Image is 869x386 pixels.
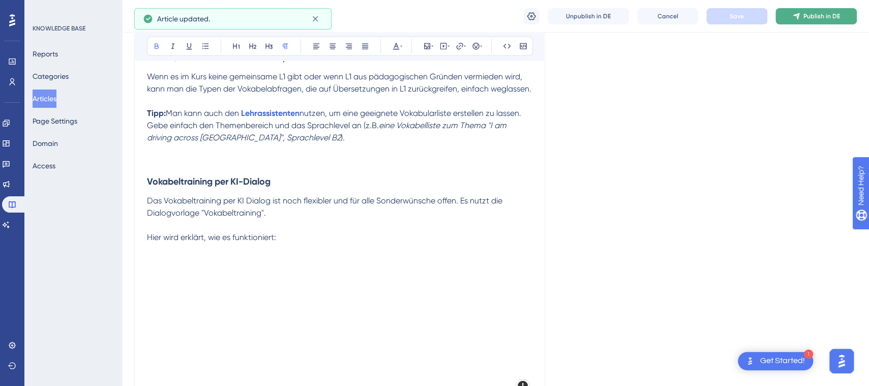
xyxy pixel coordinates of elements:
button: Cancel [637,8,698,24]
button: Publish in DE [775,8,857,24]
button: Save [706,8,767,24]
span: Save [730,12,744,20]
button: Domain [33,134,58,153]
span: Das Vokabeltraining per KI Dialog ist noch flexibler und für alle Sonderwünsche offen. Es nutzt d... [147,196,504,218]
a: Lehrassistenten [241,108,299,118]
div: Get Started! [760,355,805,367]
button: Page Settings [33,112,77,130]
div: Open Get Started! checklist, remaining modules: 1 [738,352,813,370]
img: launcher-image-alternative-text [744,355,756,367]
span: Hier wird erklärt, wie es funktioniert: [147,232,276,242]
button: Access [33,157,55,175]
iframe: UserGuiding AI Assistant Launcher [826,346,857,376]
strong: Tipp: [147,108,166,118]
span: Article updated. [157,13,210,25]
button: Reports [33,45,58,63]
span: Publish in DE [803,12,840,20]
span: ). [341,133,345,142]
strong: Vokabeltraining per KI-Dialog [147,176,271,187]
span: Unpublish in DE [566,12,611,20]
span: Wenn es im Kurs keine gemeinsame L1 gibt oder wenn L1 aus pädagogischen Gründen vermieden wird, k... [147,72,531,94]
button: Articles [33,90,56,108]
span: Need Help? [24,3,64,15]
button: Categories [33,67,69,85]
span: nutzen, um eine geeignete Vokabularliste erstellen zu lassen. Gebe einfach den Themenbereich und ... [147,108,523,130]
button: Unpublish in DE [548,8,629,24]
div: 1 [804,349,813,359]
div: KNOWLEDGE BASE [33,24,85,33]
span: Man kann auch den [166,108,239,118]
span: Cancel [657,12,678,20]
